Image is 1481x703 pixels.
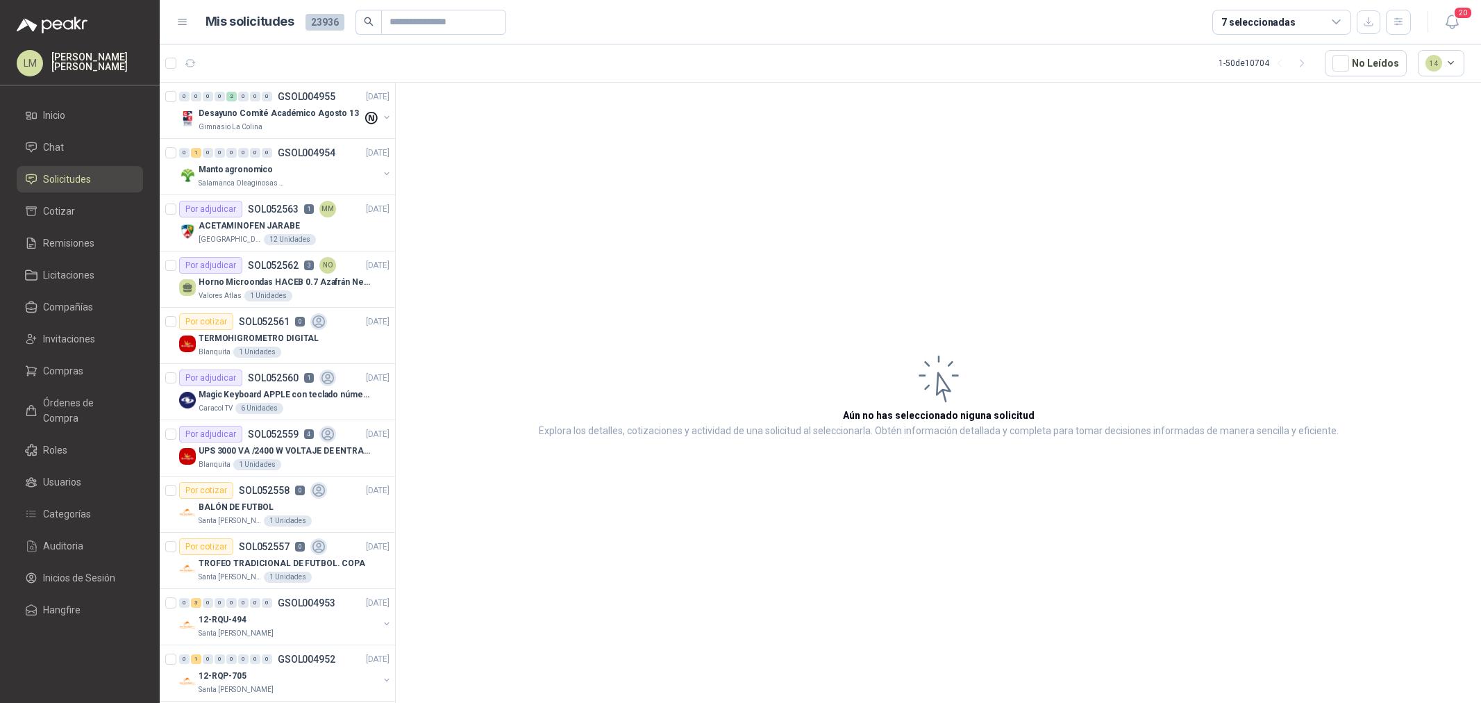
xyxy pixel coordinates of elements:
[199,515,261,527] p: Santa [PERSON_NAME]
[17,262,143,288] a: Licitaciones
[17,597,143,623] a: Hangfire
[239,486,290,495] p: SOL052558
[238,92,249,101] div: 0
[366,540,390,554] p: [DATE]
[199,445,371,458] p: UPS 3000 VA /2400 W VOLTAJE DE ENTRADA / SALIDA 12V ON LINE
[250,92,260,101] div: 0
[43,331,95,347] span: Invitaciones
[199,403,233,414] p: Caracol TV
[199,628,274,639] p: Santa [PERSON_NAME]
[248,373,299,383] p: SOL052560
[179,148,190,158] div: 0
[295,486,305,495] p: 0
[17,102,143,129] a: Inicio
[843,408,1035,423] h3: Aún no has seleccionado niguna solicitud
[248,429,299,439] p: SOL052559
[179,313,233,330] div: Por cotizar
[17,533,143,559] a: Auditoria
[199,670,246,683] p: 12-RQP-705
[199,220,300,233] p: ACETAMINOFEN JARABE
[179,538,233,555] div: Por cotizar
[160,477,395,533] a: Por cotizarSOL0525580[DATE] Company LogoBALÓN DE FUTBOLSanta [PERSON_NAME]1 Unidades
[215,654,225,664] div: 0
[226,598,237,608] div: 0
[17,390,143,431] a: Órdenes de Compra
[43,474,81,490] span: Usuarios
[199,122,262,133] p: Gimnasio La Colina
[226,148,237,158] div: 0
[179,370,242,386] div: Por adjudicar
[226,92,237,101] div: 2
[304,204,314,214] p: 1
[17,166,143,192] a: Solicitudes
[235,403,283,414] div: 6 Unidades
[278,148,335,158] p: GSOL004954
[199,347,231,358] p: Blanquita
[319,257,336,274] div: NO
[191,92,201,101] div: 0
[179,88,392,133] a: 0 0 0 0 2 0 0 0 GSOL004955[DATE] Company LogoDesayuno Comité Académico Agosto 13Gimnasio La Colina
[239,317,290,326] p: SOL052561
[1453,6,1473,19] span: 20
[366,484,390,497] p: [DATE]
[43,602,81,618] span: Hangfire
[179,201,242,217] div: Por adjudicar
[179,654,190,664] div: 0
[203,598,213,608] div: 0
[248,260,299,270] p: SOL052562
[366,259,390,272] p: [DATE]
[250,598,260,608] div: 0
[17,501,143,527] a: Categorías
[238,654,249,664] div: 0
[43,443,67,458] span: Roles
[203,654,213,664] div: 0
[43,395,130,426] span: Órdenes de Compra
[199,276,371,289] p: Horno Microondas HACEB 0.7 Azafrán Negro
[43,267,94,283] span: Licitaciones
[366,653,390,666] p: [DATE]
[238,598,249,608] div: 0
[199,684,274,695] p: Santa [PERSON_NAME]
[51,52,143,72] p: [PERSON_NAME] [PERSON_NAME]
[366,90,390,104] p: [DATE]
[179,651,392,695] a: 0 1 0 0 0 0 0 0 GSOL004952[DATE] Company Logo12-RQP-705Santa [PERSON_NAME]
[17,134,143,160] a: Chat
[17,437,143,463] a: Roles
[366,315,390,329] p: [DATE]
[250,148,260,158] div: 0
[160,533,395,589] a: Por cotizarSOL0525570[DATE] Company LogoTROFEO TRADICIONAL DE FUTBOL. COPASanta [PERSON_NAME]1 Un...
[306,14,344,31] span: 23936
[264,572,312,583] div: 1 Unidades
[264,234,316,245] div: 12 Unidades
[199,459,231,470] p: Blanquita
[366,147,390,160] p: [DATE]
[43,235,94,251] span: Remisiones
[364,17,374,26] span: search
[278,598,335,608] p: GSOL004953
[199,290,242,301] p: Valores Atlas
[17,230,143,256] a: Remisiones
[179,673,196,690] img: Company Logo
[199,234,261,245] p: [GEOGRAPHIC_DATA]
[43,172,91,187] span: Solicitudes
[179,617,196,634] img: Company Logo
[264,515,312,527] div: 1 Unidades
[239,542,290,552] p: SOL052557
[1221,15,1296,30] div: 7 seleccionadas
[191,654,201,664] div: 1
[17,17,87,33] img: Logo peakr
[17,198,143,224] a: Cotizar
[262,654,272,664] div: 0
[1219,52,1314,74] div: 1 - 50 de 10704
[179,144,392,189] a: 0 1 0 0 0 0 0 0 GSOL004954[DATE] Company LogoManto agronomicoSalamanca Oleaginosas SAS
[304,260,314,270] p: 3
[539,423,1339,440] p: Explora los detalles, cotizaciones y actividad de una solicitud al seleccionarla. Obtén informaci...
[238,148,249,158] div: 0
[215,148,225,158] div: 0
[17,565,143,591] a: Inicios de Sesión
[17,358,143,384] a: Compras
[199,388,371,402] p: Magic Keyboard APPLE con teclado númerico en Español Plateado
[17,326,143,352] a: Invitaciones
[191,148,201,158] div: 1
[203,148,213,158] div: 0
